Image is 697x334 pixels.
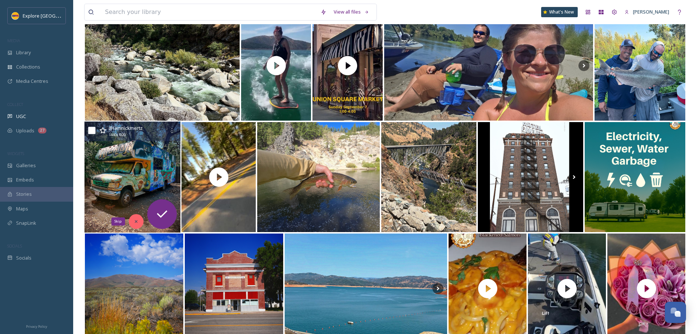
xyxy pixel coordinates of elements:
[38,128,46,133] div: 27
[23,12,87,19] span: Explore [GEOGRAPHIC_DATA]
[7,102,23,107] span: COLLECT
[101,4,317,20] input: Search your library
[181,122,256,232] img: thumbnail
[109,125,143,131] span: @ iamnickmertz
[16,205,28,212] span: Maps
[585,122,685,232] img: Making RV living simple & stress-free! At Skyway Trailer Court in Paradise, CA, we provide all th...
[85,11,240,121] img: #hwy70 #featherrivercanyon #featherriver
[16,127,34,134] span: Uploads
[312,11,383,121] img: thumbnail
[257,122,380,232] img: #rainbowtrout on the #featherriver Love the #lostsierra
[16,113,26,120] span: UGC
[16,176,34,183] span: Embeds
[381,122,476,232] img: #hwy70 #highway #doublebridge #bridges #bridge #bridgesofinstagram #train #featherrivercanyon #fe...
[621,5,673,19] a: [PERSON_NAME]
[16,220,36,227] span: SnapLink
[665,302,686,323] button: Open Chat
[109,132,125,138] span: 1440 x 1920
[16,78,48,85] span: Media Centres
[633,8,669,15] span: [PERSON_NAME]
[16,63,40,70] span: Collections
[330,5,373,19] a: View all files
[85,122,180,233] img: #norcal #buttecounty #chicocalifornia
[541,7,578,17] a: What's New
[26,324,47,329] span: Privacy Policy
[16,49,31,56] span: Library
[12,12,19,19] img: Butte%20County%20logo.png
[7,243,22,249] span: SOCIALS
[111,217,125,226] div: Skip
[16,191,32,198] span: Stories
[595,11,685,121] img: Absolutely lights out fishing at #yourmomshole on the #featherriver The A team, with the #woodsme...
[16,254,31,261] span: Socials
[478,122,583,232] img: #usa #montana #butte #buttecounty #buttecity #oldtown #historicbutte #miningcity #finlenhotel #fi...
[26,322,47,330] a: Privacy Policy
[16,162,36,169] span: Galleries
[384,11,593,121] img: Had to hit the river to celebrate me☀️ #featherriver #birthdayweekend #happyplace #thirtyfour #ma...
[7,151,24,156] span: WIDGETS
[7,38,20,43] span: MEDIA
[241,11,311,121] img: thumbnail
